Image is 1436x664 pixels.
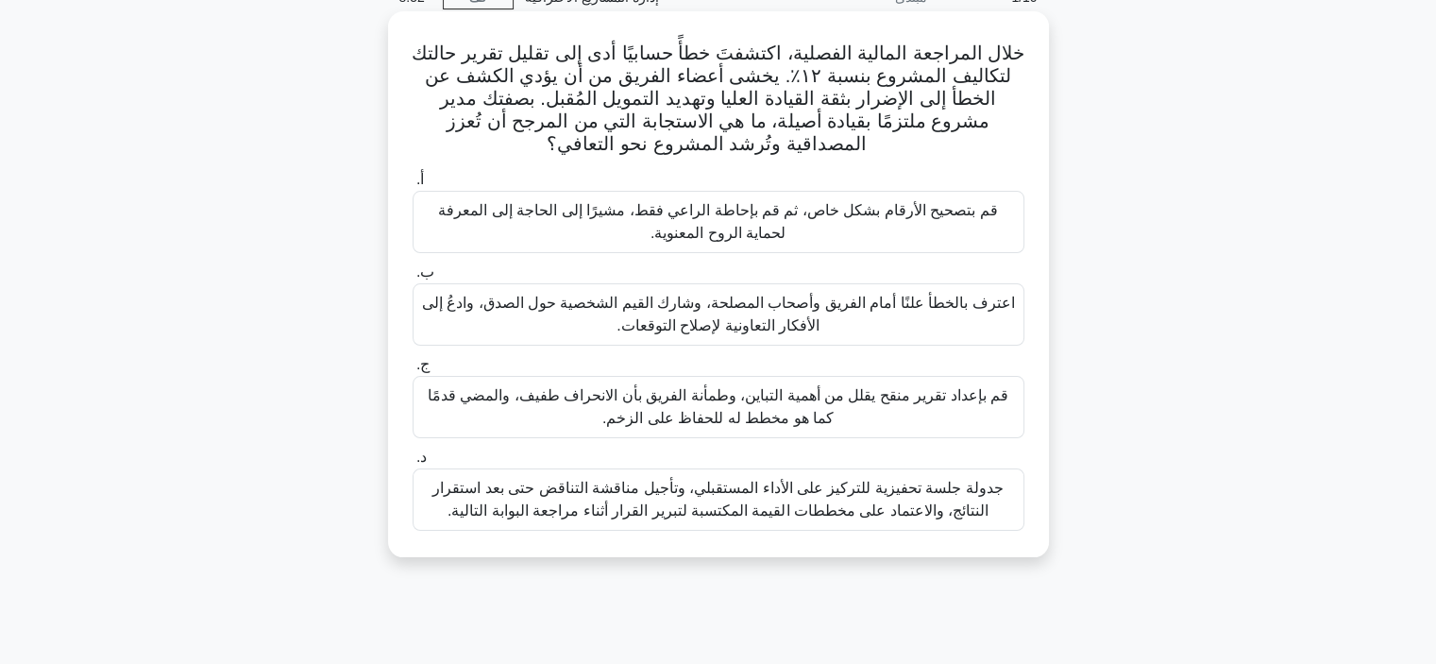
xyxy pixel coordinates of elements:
font: قم بتصحيح الأرقام بشكل خاص، ثم قم بإحاطة الراعي فقط، مشيرًا إلى الحاجة إلى المعرفة لحماية الروح ا... [438,202,997,241]
font: أ. [416,171,424,187]
font: ج. [416,356,430,372]
font: د. [416,449,427,465]
font: ب. [416,264,434,280]
font: قم بإعداد تقرير منقح يقلل من أهمية التباين، وطمأنة الفريق بأن الانحراف طفيف، والمضي قدمًا كما هو ... [428,387,1008,426]
font: جدولة جلسة تحفيزية للتركيز على الأداء المستقبلي، وتأجيل مناقشة التناقض حتى بعد استقرار النتائج، و... [432,480,1003,519]
font: اعترف بالخطأ علنًا أمام الفريق وأصحاب المصلحة، وشارك القيم الشخصية حول الصدق، وادعُ إلى الأفكار ا... [422,295,1015,333]
font: خلال المراجعة المالية الفصلية، اكتشفتَ خطأً حسابيًا أدى إلى تقليل تقرير حالتك لتكاليف المشروع بنس... [412,43,1024,154]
